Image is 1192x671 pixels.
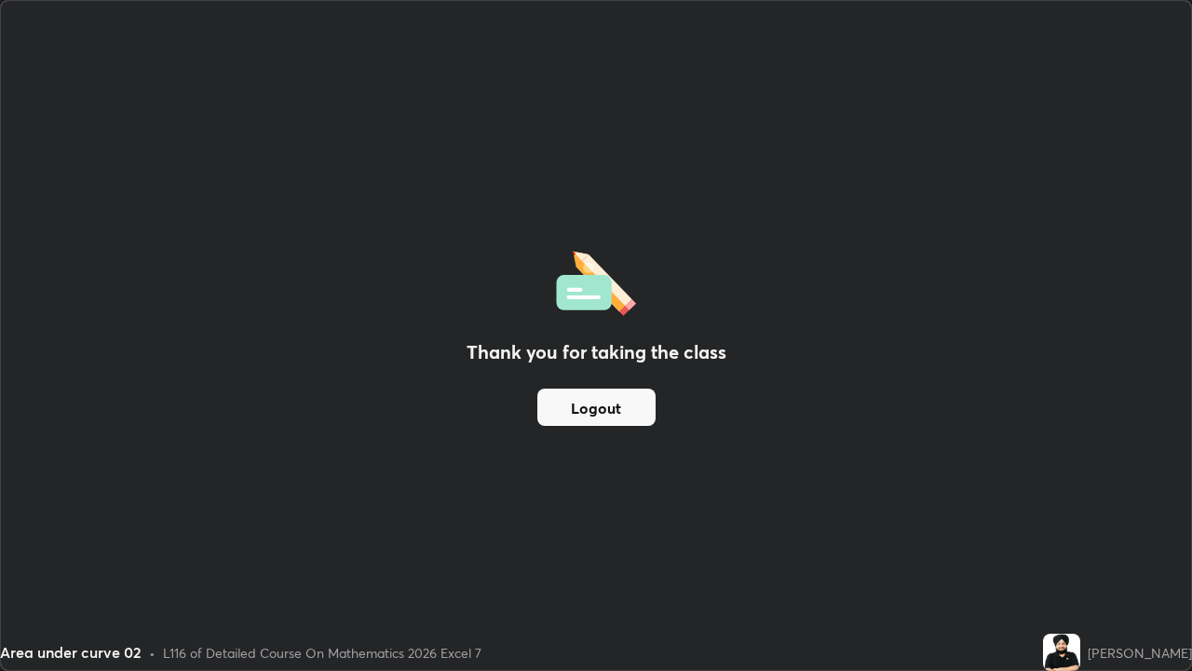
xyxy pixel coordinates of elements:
h2: Thank you for taking the class [467,338,726,366]
div: [PERSON_NAME] [1088,643,1192,663]
button: Logout [537,389,656,426]
div: • [149,643,156,663]
div: L116 of Detailed Course On Mathematics 2026 Excel 7 [163,643,481,663]
img: 49c44c0c82fd49ed8593eb54a93dce6e.jpg [1043,634,1080,671]
img: offlineFeedback.1438e8b3.svg [556,245,636,316]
